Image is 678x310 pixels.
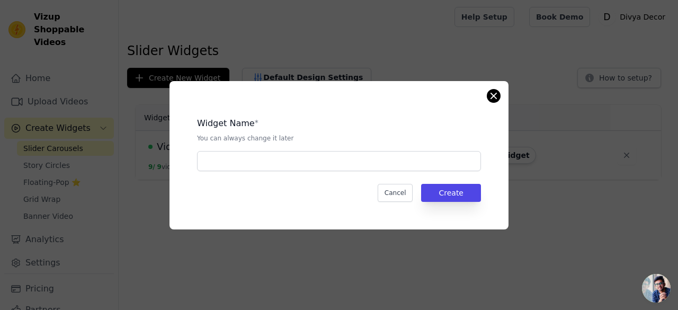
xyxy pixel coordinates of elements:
[378,184,413,202] button: Cancel
[487,90,500,102] button: Close modal
[197,117,255,130] legend: Widget Name
[197,134,481,143] p: You can always change it later
[642,274,671,303] div: Open chat
[421,184,481,202] button: Create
